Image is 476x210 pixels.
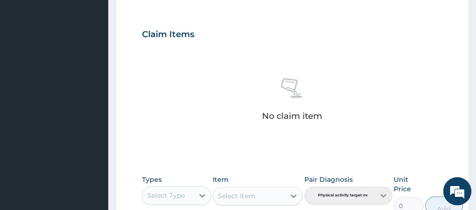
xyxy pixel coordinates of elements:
[142,30,194,40] h3: Claim Items
[147,191,185,200] div: Select Type
[262,111,322,121] p: No claim item
[154,5,177,27] div: Minimize live chat window
[5,124,179,156] textarea: Type your message and hit 'Enter'
[49,53,158,65] div: Chat with us now
[213,175,229,184] label: Item
[55,52,130,147] span: We're online!
[394,175,424,194] label: Unit Price
[142,176,162,184] label: Types
[17,47,38,70] img: d_794563401_company_1708531726252_794563401
[304,175,353,184] label: Pair Diagnosis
